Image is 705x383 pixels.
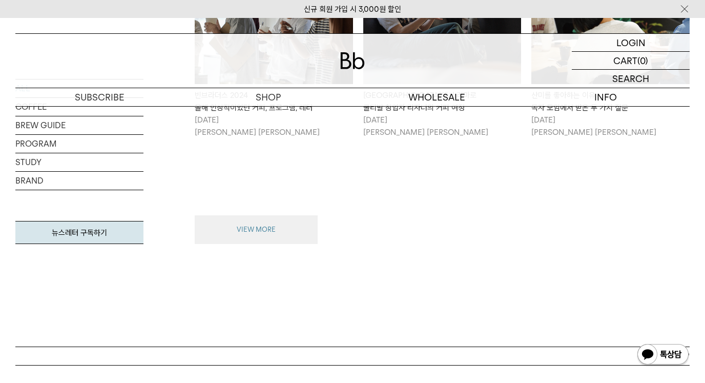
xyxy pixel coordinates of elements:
[195,215,318,244] button: VIEW MORE
[15,98,143,116] a: COFFEE
[15,221,143,244] a: 뉴스레터 구독하기
[15,116,143,134] a: BREW GUIDE
[572,52,690,70] a: CART (0)
[616,34,646,51] p: LOGIN
[195,114,353,138] p: [DATE] [PERSON_NAME] [PERSON_NAME]
[15,347,690,365] button: BACK TO TOP
[340,52,365,69] img: 로고
[304,5,401,14] a: 신규 회원 가입 시 3,000원 할인
[613,52,637,69] p: CART
[521,88,690,106] p: INFO
[184,88,352,106] a: SHOP
[15,172,143,190] a: BRAND
[637,52,648,69] p: (0)
[636,343,690,368] img: 카카오톡 채널 1:1 채팅 버튼
[612,70,649,88] p: SEARCH
[572,34,690,52] a: LOGIN
[15,88,184,106] a: SUBSCRIBE
[352,88,521,106] p: WHOLESALE
[363,114,522,138] p: [DATE] [PERSON_NAME] [PERSON_NAME]
[15,135,143,153] a: PROGRAM
[15,153,143,171] a: STUDY
[531,114,690,138] p: [DATE] [PERSON_NAME] [PERSON_NAME]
